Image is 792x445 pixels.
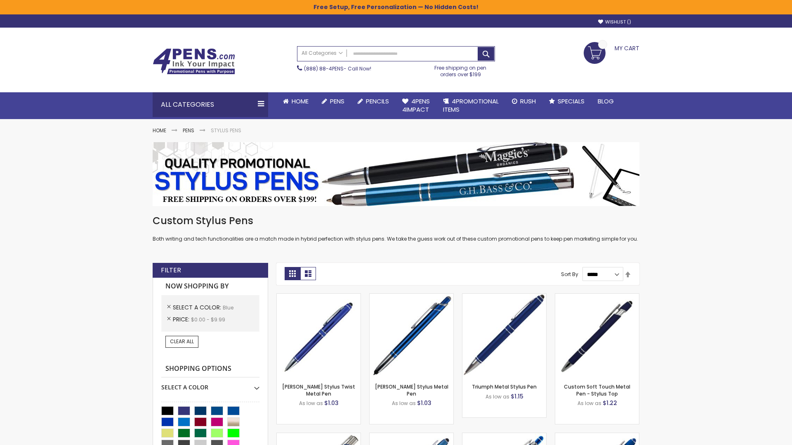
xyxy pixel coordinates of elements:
[277,294,361,377] img: Colter Stylus Twist Metal Pen-Blue
[285,267,300,280] strong: Grid
[276,92,315,110] a: Home
[443,97,499,114] span: 4PROMOTIONAL ITEMS
[472,383,537,390] a: Triumph Metal Stylus Pen
[462,433,546,440] a: Phoenix Softy with Stylus Pen - Laser-Blue
[426,61,495,78] div: Free shipping on pen orders over $199
[561,271,578,278] label: Sort By
[402,97,430,114] span: 4Pens 4impact
[370,293,453,300] a: Olson Stylus Metal Pen-Blue
[555,433,639,440] a: Ellipse Softy Brights with Stylus Pen - Laser-Blue
[299,400,323,407] span: As low as
[375,383,448,397] a: [PERSON_NAME] Stylus Metal Pen
[315,92,351,110] a: Pens
[304,65,371,72] span: - Call Now!
[603,399,617,407] span: $1.22
[366,97,389,105] span: Pencils
[170,338,194,345] span: Clear All
[392,400,416,407] span: As low as
[370,294,453,377] img: Olson Stylus Metal Pen-Blue
[297,47,347,60] a: All Categories
[564,383,630,397] a: Custom Soft Touch Metal Pen - Stylus Top
[304,65,344,72] a: (888) 88-4PENS
[417,399,431,407] span: $1.03
[330,97,344,105] span: Pens
[555,293,639,300] a: Custom Soft Touch Stylus Pen-Blue
[558,97,585,105] span: Specials
[223,304,233,311] span: Blue
[183,127,194,134] a: Pens
[153,214,639,243] div: Both writing and tech functionalities are a match made in hybrid perfection with stylus pens. We ...
[520,97,536,105] span: Rush
[153,214,639,227] h1: Custom Stylus Pens
[173,303,223,311] span: Select A Color
[161,360,259,378] strong: Shopping Options
[505,92,542,110] a: Rush
[191,316,225,323] span: $0.00 - $9.99
[462,293,546,300] a: Triumph Metal Stylus Pen-Blue
[282,383,355,397] a: [PERSON_NAME] Stylus Twist Metal Pen
[161,377,259,391] div: Select A Color
[165,336,198,347] a: Clear All
[161,278,259,295] strong: Now Shopping by
[211,127,241,134] strong: Stylus Pens
[396,92,436,119] a: 4Pens4impact
[302,50,343,56] span: All Categories
[277,433,361,440] a: Tres-Chic Softy Brights with Stylus Pen - Laser-Blue
[161,266,181,275] strong: Filter
[436,92,505,119] a: 4PROMOTIONALITEMS
[173,315,191,323] span: Price
[598,19,631,25] a: Wishlist
[153,127,166,134] a: Home
[324,399,339,407] span: $1.03
[598,97,614,105] span: Blog
[486,393,509,400] span: As low as
[153,142,639,206] img: Stylus Pens
[153,48,235,75] img: 4Pens Custom Pens and Promotional Products
[277,293,361,300] a: Colter Stylus Twist Metal Pen-Blue
[511,392,523,400] span: $1.15
[153,92,268,117] div: All Categories
[370,433,453,440] a: Ellipse Stylus Pen - Standard Laser-Blue
[292,97,309,105] span: Home
[577,400,601,407] span: As low as
[591,92,620,110] a: Blog
[462,294,546,377] img: Triumph Metal Stylus Pen-Blue
[555,294,639,377] img: Custom Soft Touch Stylus Pen-Blue
[351,92,396,110] a: Pencils
[542,92,591,110] a: Specials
